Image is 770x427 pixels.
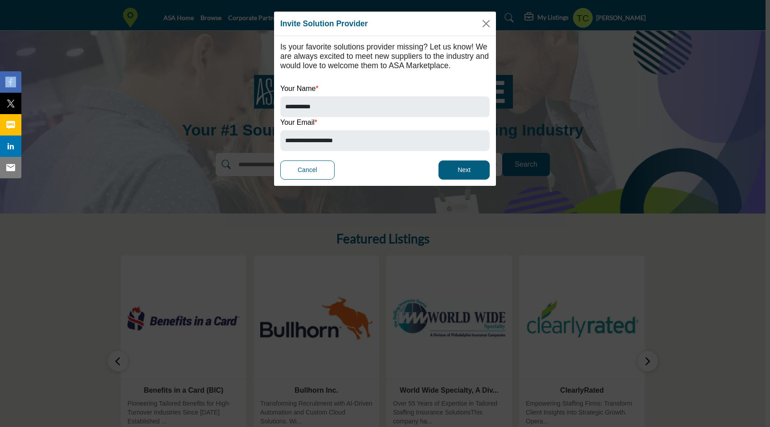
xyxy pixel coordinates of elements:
h5: Is your favorite solutions provider missing? Let us know! We are always excited to meet new suppl... [280,42,490,70]
button: Close [479,17,493,30]
label: Your Name [280,83,319,94]
button: Next [438,160,490,180]
h1: Invite Solution Provider [280,18,368,29]
button: Cancel [280,160,335,180]
label: Your Email [280,117,317,128]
